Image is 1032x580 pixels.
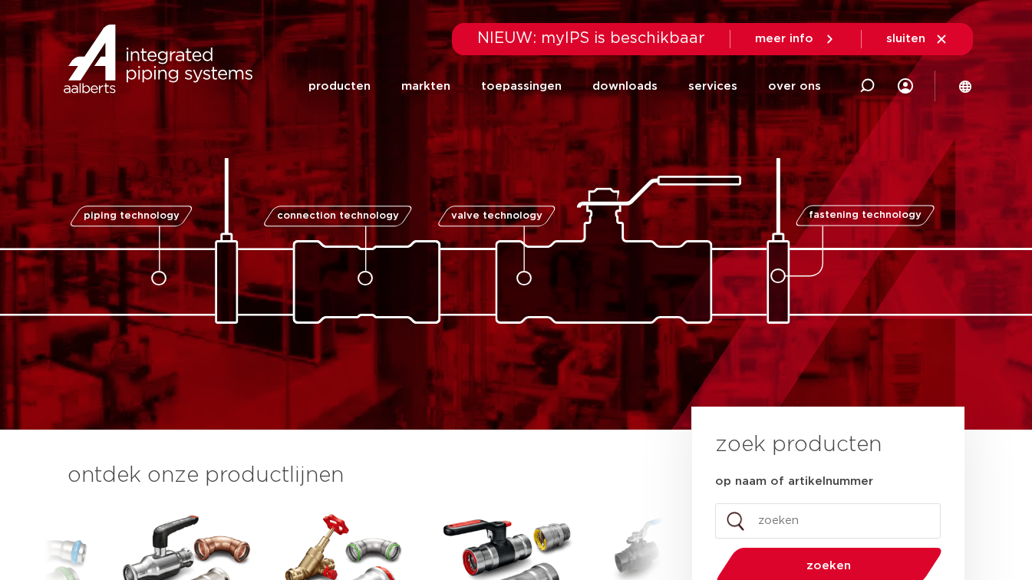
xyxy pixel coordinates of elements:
span: NIEUW: myIPS is beschikbaar [477,31,705,46]
h3: zoek producten [715,430,882,460]
div: my IPS [898,55,913,117]
h3: ontdek onze productlijnen [68,460,640,491]
a: markten [401,57,450,116]
a: downloads [592,57,658,116]
a: sluiten [886,32,948,46]
span: sluiten [886,33,925,44]
span: fastening technology [809,211,922,221]
input: zoeken [715,503,941,539]
a: services [688,57,737,116]
span: valve technology [451,211,542,221]
span: piping technology [84,211,180,221]
a: meer info [755,32,836,46]
span: connection technology [276,211,398,221]
nav: Menu [308,57,821,116]
a: over ons [768,57,821,116]
label: op naam of artikelnummer [715,474,873,489]
span: meer info [755,33,813,44]
a: producten [308,57,371,116]
span: zoeken [756,560,902,572]
a: toepassingen [481,57,562,116]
